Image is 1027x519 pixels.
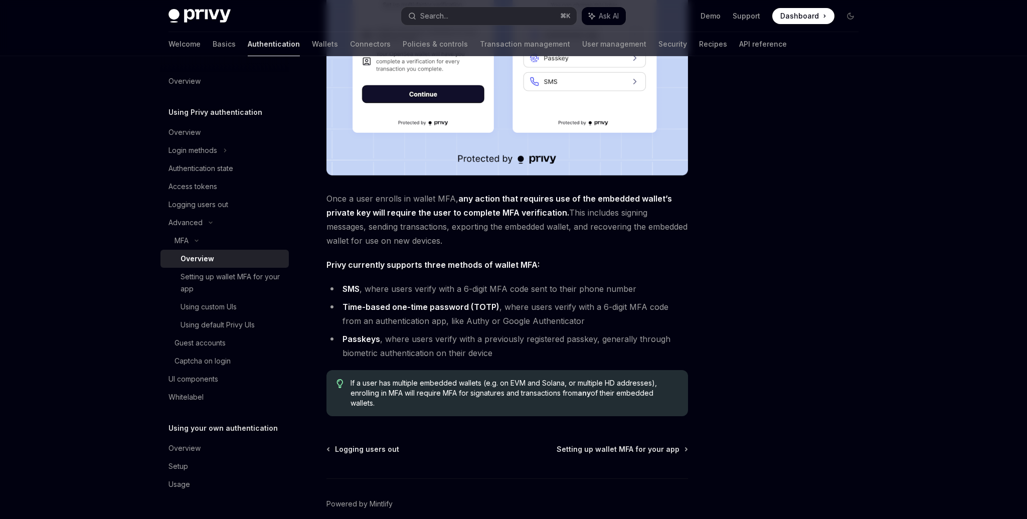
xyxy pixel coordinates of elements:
[160,178,289,196] a: Access tokens
[160,123,289,141] a: Overview
[168,162,233,175] div: Authentication state
[168,32,201,56] a: Welcome
[175,355,231,367] div: Captcha on login
[213,32,236,56] a: Basics
[326,194,672,218] strong: any action that requires use of the embedded wallet’s private key will require the user to comple...
[168,391,204,403] div: Whitelabel
[168,144,217,156] div: Login methods
[181,301,237,313] div: Using custom UIs
[160,196,289,214] a: Logging users out
[168,199,228,211] div: Logging users out
[160,159,289,178] a: Authentication state
[733,11,760,21] a: Support
[326,282,688,296] li: , where users verify with a 6-digit MFA code sent to their phone number
[701,11,721,21] a: Demo
[343,284,360,294] strong: SMS
[160,352,289,370] a: Captcha on login
[175,337,226,349] div: Guest accounts
[160,475,289,493] a: Usage
[168,217,203,229] div: Advanced
[168,460,188,472] div: Setup
[160,457,289,475] a: Setup
[772,8,834,24] a: Dashboard
[175,235,189,247] div: MFA
[599,11,619,21] span: Ask AI
[160,439,289,457] a: Overview
[350,32,391,56] a: Connectors
[336,379,344,388] svg: Tip
[327,444,399,454] a: Logging users out
[842,8,859,24] button: Toggle dark mode
[420,10,448,22] div: Search...
[160,250,289,268] a: Overview
[780,11,819,21] span: Dashboard
[326,300,688,328] li: , where users verify with a 6-digit MFA code from an authentication app, like Authy or Google Aut...
[343,334,380,344] strong: Passkeys
[312,32,338,56] a: Wallets
[557,444,679,454] span: Setting up wallet MFA for your app
[401,7,577,25] button: Search...⌘K
[160,268,289,298] a: Setting up wallet MFA for your app
[326,332,688,360] li: , where users verify with a previously registered passkey, generally through biometric authentica...
[248,32,300,56] a: Authentication
[351,378,678,408] span: If a user has multiple embedded wallets (e.g. on EVM and Solana, or multiple HD addresses), enrol...
[582,7,626,25] button: Ask AI
[699,32,727,56] a: Recipes
[326,260,540,270] strong: Privy currently supports three methods of wallet MFA:
[168,442,201,454] div: Overview
[168,9,231,23] img: dark logo
[343,302,499,312] strong: Time-based one-time password (TOTP)
[168,422,278,434] h5: Using your own authentication
[560,12,571,20] span: ⌘ K
[181,319,255,331] div: Using default Privy UIs
[168,373,218,385] div: UI components
[181,253,214,265] div: Overview
[160,72,289,90] a: Overview
[160,298,289,316] a: Using custom UIs
[739,32,787,56] a: API reference
[335,444,399,454] span: Logging users out
[578,389,591,397] strong: any
[160,388,289,406] a: Whitelabel
[168,106,262,118] h5: Using Privy authentication
[168,181,217,193] div: Access tokens
[160,316,289,334] a: Using default Privy UIs
[557,444,687,454] a: Setting up wallet MFA for your app
[658,32,687,56] a: Security
[403,32,468,56] a: Policies & controls
[168,478,190,490] div: Usage
[168,75,201,87] div: Overview
[326,499,393,509] a: Powered by Mintlify
[160,334,289,352] a: Guest accounts
[168,126,201,138] div: Overview
[181,271,283,295] div: Setting up wallet MFA for your app
[480,32,570,56] a: Transaction management
[326,192,688,248] span: Once a user enrolls in wallet MFA, This includes signing messages, sending transactions, exportin...
[160,370,289,388] a: UI components
[582,32,646,56] a: User management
